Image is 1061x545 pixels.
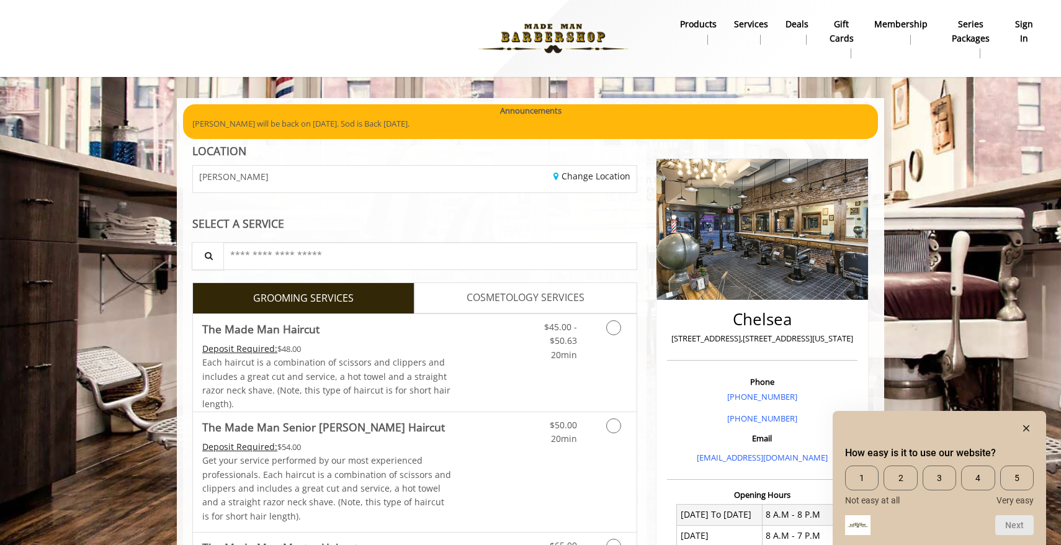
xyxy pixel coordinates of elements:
[199,172,269,181] span: [PERSON_NAME]
[670,377,854,386] h3: Phone
[670,310,854,328] h2: Chelsea
[936,16,1005,61] a: Series packagesSeries packages
[544,321,577,346] span: $45.00 - $50.63
[1005,16,1043,48] a: sign insign in
[762,504,848,525] td: 8 A.M - 8 P.M
[202,418,445,436] b: The Made Man Senior [PERSON_NAME] Haircut
[845,421,1034,535] div: How easy is it to use our website? Select an option from 1 to 5, with 1 being Not easy at all and...
[671,16,725,48] a: Productsproducts
[845,466,1034,505] div: How easy is it to use our website? Select an option from 1 to 5, with 1 being Not easy at all and...
[725,16,777,48] a: ServicesServices
[961,466,995,490] span: 4
[1000,466,1034,490] span: 5
[468,4,638,73] img: Made Man Barbershop logo
[500,104,562,117] b: Announcements
[1019,421,1034,436] button: Hide survey
[826,17,857,45] b: gift cards
[670,434,854,443] h3: Email
[734,17,768,31] b: Services
[192,117,869,130] p: [PERSON_NAME] will be back on [DATE]. Sod is Back [DATE].
[202,356,450,410] span: Each haircut is a combination of scissors and clippers and includes a great cut and service, a ho...
[874,17,928,31] b: Membership
[551,433,577,444] span: 20min
[680,17,717,31] b: products
[845,466,879,490] span: 1
[553,170,630,182] a: Change Location
[866,16,936,48] a: MembershipMembership
[817,16,866,61] a: Gift cardsgift cards
[202,441,277,453] span: This service needs some Advance to be paid before we block your appointment
[884,466,917,490] span: 2
[777,16,817,48] a: DealsDeals
[202,342,452,356] div: $48.00
[995,515,1034,535] button: Next question
[945,17,996,45] b: Series packages
[697,452,828,463] a: [EMAIL_ADDRESS][DOMAIN_NAME]
[192,242,224,270] button: Service Search
[202,454,452,523] p: Get your service performed by our most experienced professionals. Each haircut is a combination o...
[845,495,900,505] span: Not easy at all
[253,291,354,307] span: GROOMING SERVICES
[192,143,246,158] b: LOCATION
[727,413,797,424] a: [PHONE_NUMBER]
[667,490,857,499] h3: Opening Hours
[202,320,320,338] b: The Made Man Haircut
[202,343,277,354] span: This service needs some Advance to be paid before we block your appointment
[923,466,956,490] span: 3
[786,17,808,31] b: Deals
[551,349,577,361] span: 20min
[727,391,797,402] a: [PHONE_NUMBER]
[467,290,584,306] span: COSMETOLOGY SERVICES
[550,419,577,431] span: $50.00
[677,504,763,525] td: [DATE] To [DATE]
[670,332,854,345] p: [STREET_ADDRESS],[STREET_ADDRESS][US_STATE]
[845,446,1034,461] h2: How easy is it to use our website? Select an option from 1 to 5, with 1 being Not easy at all and...
[996,495,1034,505] span: Very easy
[202,440,452,454] div: $54.00
[192,218,637,230] div: SELECT A SERVICE
[1014,17,1034,45] b: sign in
